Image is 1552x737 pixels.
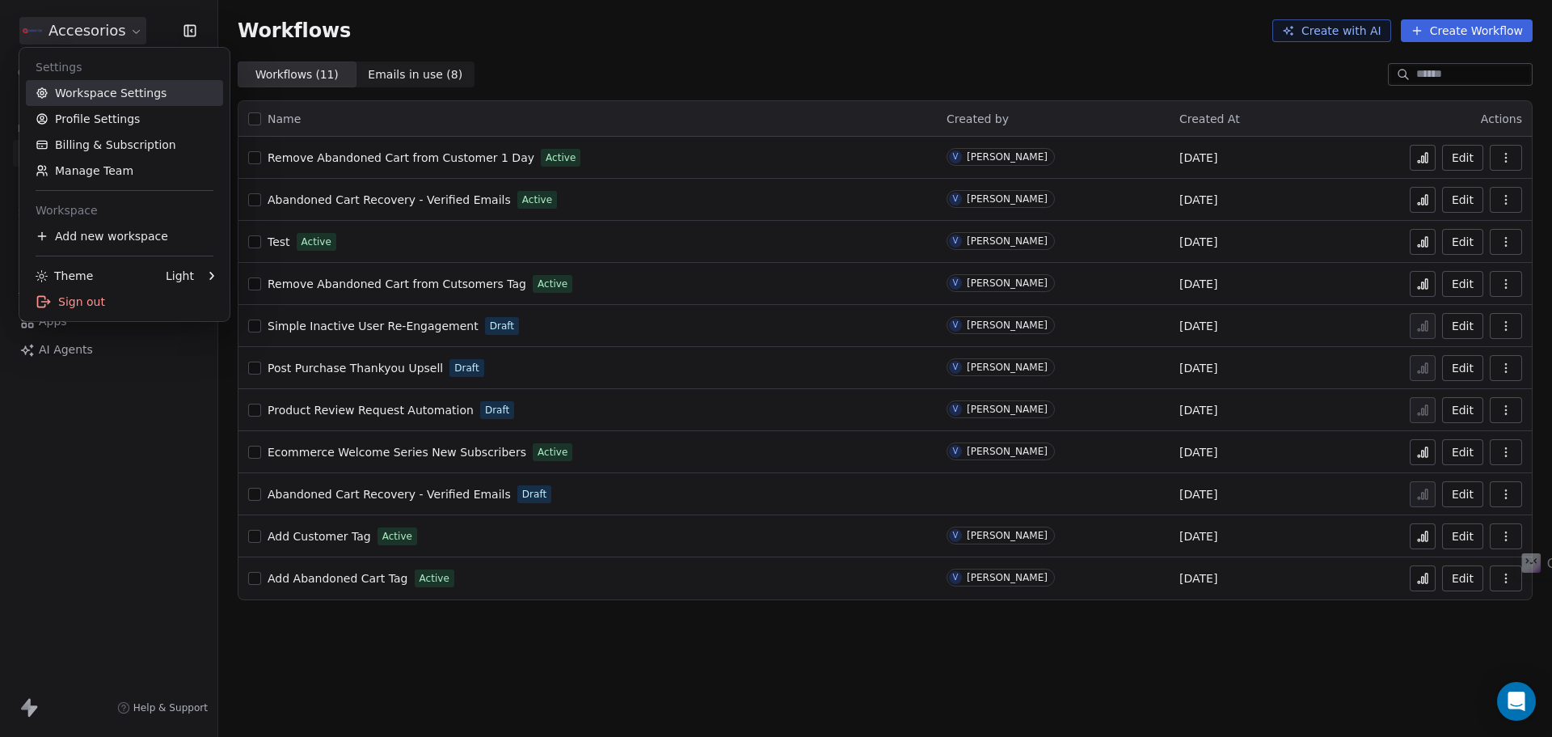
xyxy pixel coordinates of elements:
a: Profile Settings [26,106,223,132]
div: Light [166,268,194,284]
div: Add new workspace [26,223,223,249]
a: Manage Team [26,158,223,184]
div: Settings [26,54,223,80]
div: Sign out [26,289,223,315]
div: Workspace [26,197,223,223]
a: Billing & Subscription [26,132,223,158]
a: Workspace Settings [26,80,223,106]
div: Theme [36,268,93,284]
